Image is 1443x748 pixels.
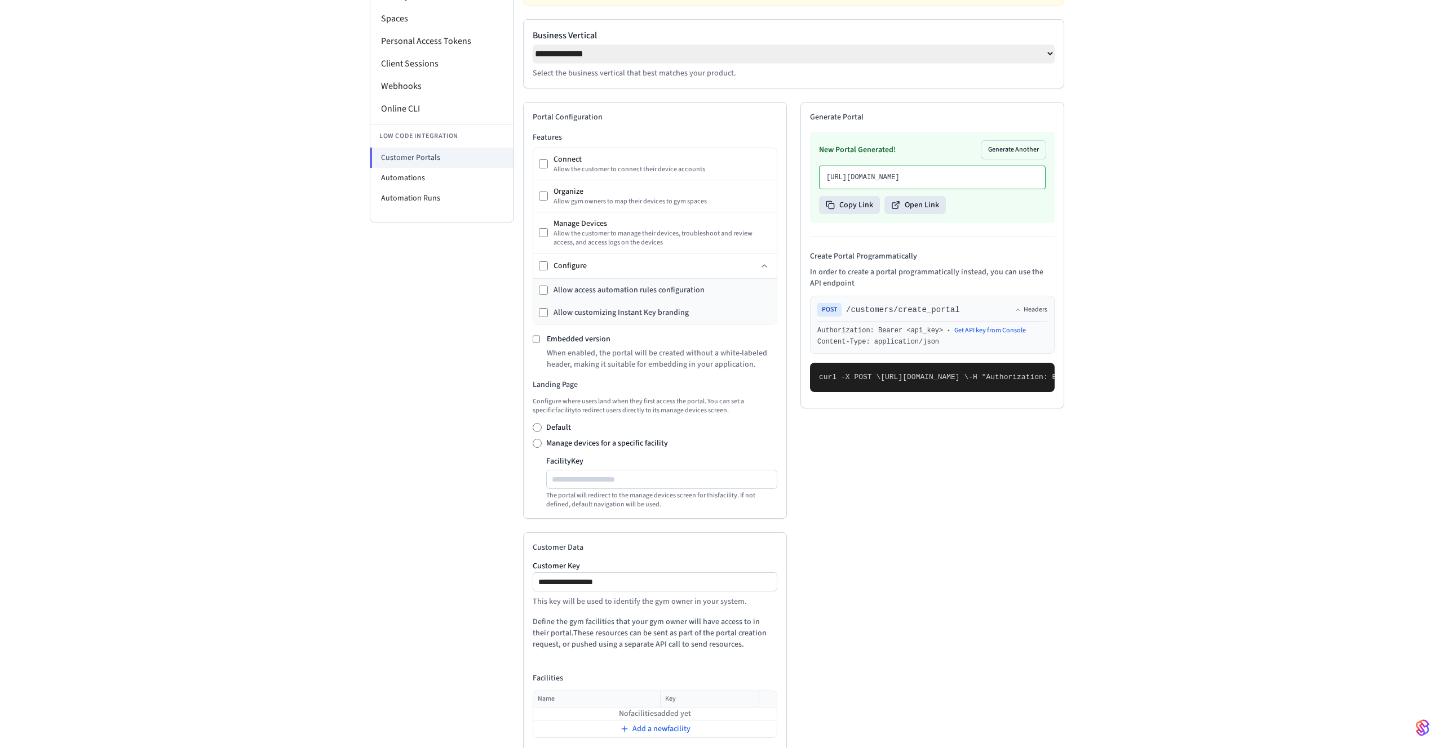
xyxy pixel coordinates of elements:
[1416,719,1429,737] img: SeamLogoGradient.69752ec5.svg
[880,373,968,381] span: [URL][DOMAIN_NAME] \
[968,373,1179,381] span: -H "Authorization: Bearer seam_api_key_123456" \
[554,229,771,247] div: Allow the customer to manage their devices, troubleshoot and review access, and access logs on th...
[370,188,514,208] li: Automation Runs
[810,112,1055,123] h2: Generate Portal
[981,141,1046,159] button: Generate Another
[1015,305,1047,314] button: Headers
[817,337,1047,346] div: Content-Type: application/json
[533,542,777,553] h2: Customer Data
[370,97,514,120] li: Online CLI
[533,132,777,143] h3: Features
[554,197,771,206] div: Allow gym owners to map their devices to gym spaces
[554,154,771,165] div: Connect
[826,173,1038,182] p: [URL][DOMAIN_NAME]
[370,148,514,168] li: Customer Portals
[547,333,610,345] label: Embedded version
[546,456,583,467] label: Facility Key
[533,68,1055,79] p: Select the business vertical that best matches your product.
[547,348,777,370] p: When enabled, the portal will be created without a white-labeled header, making it suitable for e...
[533,562,777,570] label: Customer Key
[884,196,946,214] button: Open Link
[533,673,777,684] h4: Facilities
[819,373,880,381] span: curl -X POST \
[554,284,705,296] div: Allow access automation rules configuration
[817,303,842,317] span: POST
[819,144,896,155] h3: New Portal Generated!
[533,616,777,650] p: Define the gym facilities that your gym owner will have access to in their portal. These resource...
[370,30,514,52] li: Personal Access Tokens
[546,422,571,433] label: Default
[533,29,1055,42] label: Business Vertical
[954,326,1026,335] a: Get API key from Console
[817,326,943,335] div: Authorization: Bearer <api_key>
[546,438,668,449] label: Manage devices for a specific facility
[554,186,771,197] div: Organize
[533,112,777,123] h2: Portal Configuration
[546,491,777,509] p: The portal will redirect to the manage devices screen for this facility . If not defined, default...
[632,723,690,734] span: Add a new facility
[533,397,777,415] p: Configure where users land when they first access the portal. You can set a specific facility to ...
[370,52,514,75] li: Client Sessions
[533,707,777,720] td: No facilities added yet
[554,260,758,271] div: Configure
[370,124,514,148] li: Low Code Integration
[370,75,514,97] li: Webhooks
[819,196,880,214] button: Copy Link
[533,691,660,707] th: Name
[948,326,950,335] span: •
[370,168,514,188] li: Automations
[846,304,960,315] span: /customers/create_portal
[533,379,777,390] h3: Landing Page
[810,266,1055,289] p: In order to create a portal programmatically instead, you can use the API endpoint
[660,691,759,707] th: Key
[554,165,771,174] div: Allow the customer to connect their device accounts
[810,251,1055,262] h4: Create Portal Programmatically
[533,596,777,607] p: This key will be used to identify the gym owner in your system.
[554,218,771,229] div: Manage Devices
[554,307,689,318] div: Allow customizing Instant Key branding
[370,7,514,30] li: Spaces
